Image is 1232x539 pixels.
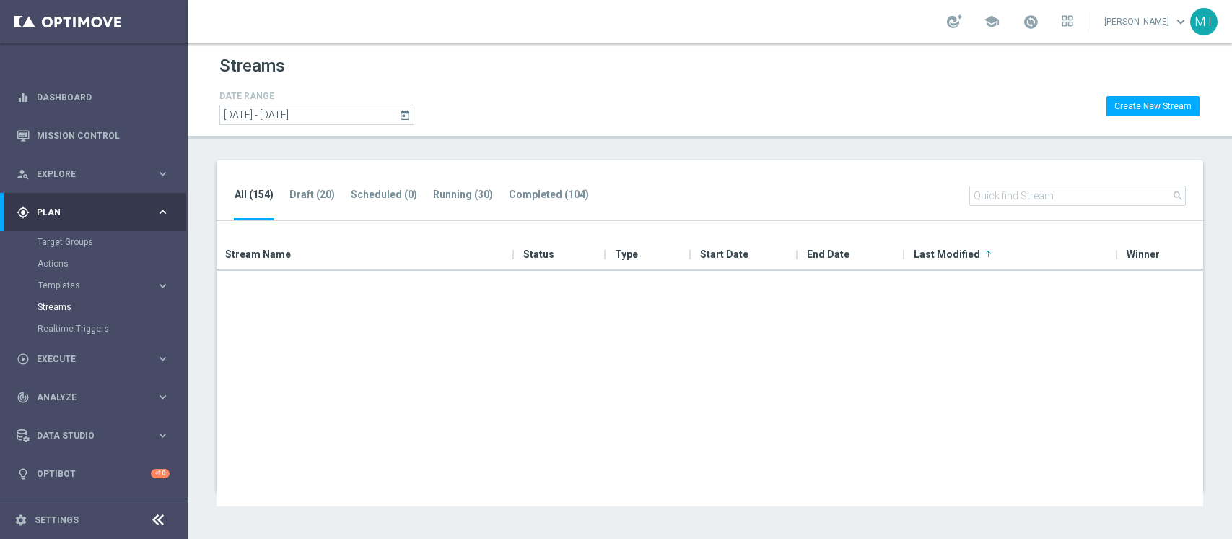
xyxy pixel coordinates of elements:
i: lightbulb [17,467,30,480]
h1: Streams [219,56,285,77]
span: Last Modified [914,240,980,269]
input: Select date range [219,105,414,125]
a: Optibot [37,454,151,493]
span: school [984,14,1000,30]
i: keyboard_arrow_right [156,428,170,442]
span: Start Date [700,240,748,269]
button: today [397,105,414,126]
input: Quick find Stream [969,186,1186,206]
div: Data Studio [17,429,156,442]
a: Streams [38,301,150,313]
span: Templates [38,281,141,290]
span: Execute [37,355,156,363]
tab-header: Draft (20) [289,189,335,201]
tab-header: Scheduled (0) [351,189,417,201]
tab-header: Completed (104) [509,189,589,201]
span: Stream Name [225,240,291,269]
i: search [1172,190,1184,202]
a: Actions [38,258,150,269]
a: Realtime Triggers [38,323,150,335]
button: Mission Control [16,130,170,142]
div: Explore [17,168,156,181]
span: Plan [37,208,156,217]
div: Plan [17,206,156,219]
span: Data Studio [37,431,156,440]
button: person_search Explore keyboard_arrow_right [16,168,170,180]
button: Templates keyboard_arrow_right [38,280,170,291]
div: Templates [38,281,156,290]
i: equalizer [17,91,30,104]
i: keyboard_arrow_right [156,279,170,293]
i: track_changes [17,391,30,404]
i: today [399,108,412,121]
i: keyboard_arrow_right [156,167,170,181]
div: Mission Control [17,116,170,155]
h4: DATE RANGE [219,91,414,101]
tab-header: Running (30) [433,189,493,201]
div: Realtime Triggers [38,318,186,340]
button: gps_fixed Plan keyboard_arrow_right [16,207,170,218]
div: Optibot [17,454,170,493]
div: MT [1190,8,1218,35]
tab-header: All (154) [235,189,274,201]
a: Mission Control [37,116,170,155]
div: Analyze [17,391,156,404]
button: Data Studio keyboard_arrow_right [16,430,170,441]
i: keyboard_arrow_right [156,205,170,219]
span: Winner [1127,240,1160,269]
div: +10 [151,469,170,478]
a: [PERSON_NAME]keyboard_arrow_down [1103,11,1190,33]
i: keyboard_arrow_right [156,390,170,404]
div: Target Groups [38,231,186,253]
span: End Date [807,240,849,269]
i: person_search [17,168,30,181]
span: Explore [37,170,156,178]
span: Status [523,240,554,269]
div: Execute [17,353,156,366]
i: keyboard_arrow_right [156,352,170,366]
button: play_circle_outline Execute keyboard_arrow_right [16,353,170,365]
button: lightbulb Optibot +10 [16,468,170,480]
div: Dashboard [17,78,170,116]
div: Streams [38,296,186,318]
i: settings [14,514,27,527]
i: gps_fixed [17,206,30,219]
button: track_changes Analyze keyboard_arrow_right [16,392,170,403]
span: Type [615,240,638,269]
div: Actions [38,253,186,275]
span: keyboard_arrow_down [1173,14,1189,30]
button: Create New Stream [1106,96,1200,116]
i: play_circle_outline [17,353,30,366]
a: Dashboard [37,78,170,116]
a: Target Groups [38,236,150,248]
span: Analyze [37,393,156,402]
button: equalizer Dashboard [16,92,170,103]
a: Settings [35,516,79,525]
div: Templates [38,275,186,296]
